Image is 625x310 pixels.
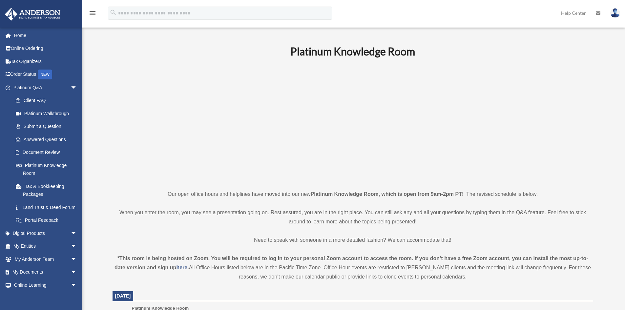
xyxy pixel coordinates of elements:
a: Home [5,29,87,42]
iframe: 231110_Toby_KnowledgeRoom [254,67,451,177]
a: Platinum Q&Aarrow_drop_down [5,81,87,94]
a: Order StatusNEW [5,68,87,81]
div: All Office Hours listed below are in the Pacific Time Zone. Office Hour events are restricted to ... [113,254,593,281]
span: arrow_drop_down [71,266,84,279]
span: arrow_drop_down [71,227,84,240]
strong: . [187,265,189,270]
a: Submit a Question [9,120,87,133]
span: arrow_drop_down [71,279,84,292]
a: Document Review [9,146,87,159]
span: arrow_drop_down [71,253,84,266]
a: My Anderson Teamarrow_drop_down [5,253,87,266]
a: Land Trust & Deed Forum [9,201,87,214]
a: Tax Organizers [5,55,87,68]
a: here [176,265,187,270]
b: Platinum Knowledge Room [290,45,415,58]
img: User Pic [610,8,620,18]
span: arrow_drop_down [71,81,84,94]
a: Portal Feedback [9,214,87,227]
strong: Platinum Knowledge Room, which is open from 9am-2pm PT [311,191,462,197]
a: Online Ordering [5,42,87,55]
img: Anderson Advisors Platinum Portal [3,8,62,21]
span: [DATE] [115,293,131,299]
p: Our open office hours and helplines have moved into our new ! The revised schedule is below. [113,190,593,199]
a: Digital Productsarrow_drop_down [5,227,87,240]
a: Platinum Knowledge Room [9,159,84,180]
strong: *This room is being hosted on Zoom. You will be required to log in to your personal Zoom account ... [115,256,588,270]
a: menu [89,11,96,17]
i: search [110,9,117,16]
p: Need to speak with someone in a more detailed fashion? We can accommodate that! [113,236,593,245]
a: My Documentsarrow_drop_down [5,266,87,279]
i: menu [89,9,96,17]
p: When you enter the room, you may see a presentation going on. Rest assured, you are in the right ... [113,208,593,226]
span: arrow_drop_down [71,240,84,253]
a: Platinum Walkthrough [9,107,87,120]
a: Tax & Bookkeeping Packages [9,180,87,201]
a: Online Learningarrow_drop_down [5,279,87,292]
div: NEW [38,70,52,79]
a: Answered Questions [9,133,87,146]
a: My Entitiesarrow_drop_down [5,240,87,253]
a: Client FAQ [9,94,87,107]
